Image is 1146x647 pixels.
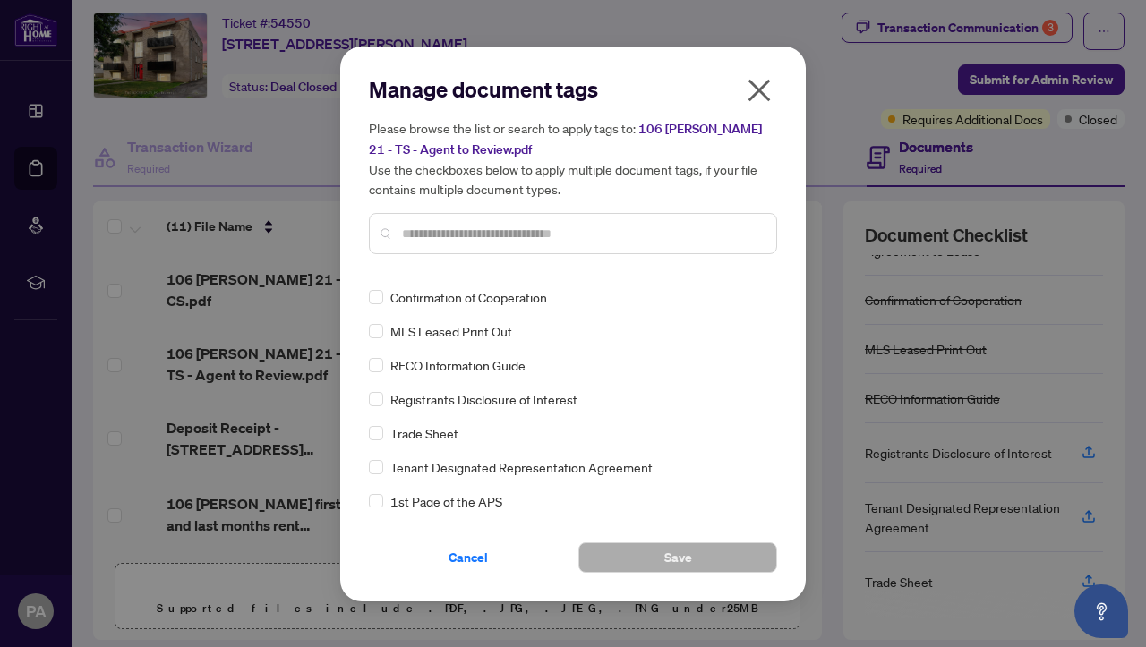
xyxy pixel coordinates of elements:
[369,75,777,104] h2: Manage document tags
[578,542,777,573] button: Save
[390,287,547,307] span: Confirmation of Cooperation
[390,321,512,341] span: MLS Leased Print Out
[390,389,577,409] span: Registrants Disclosure of Interest
[369,121,762,157] span: 106 [PERSON_NAME] 21 - TS - Agent to Review.pdf
[390,457,653,477] span: Tenant Designated Representation Agreement
[390,355,526,375] span: RECO Information Guide
[449,543,488,572] span: Cancel
[390,423,458,443] span: Trade Sheet
[745,76,774,105] span: close
[369,118,777,199] h5: Please browse the list or search to apply tags to: Use the checkboxes below to apply multiple doc...
[369,542,568,573] button: Cancel
[1074,584,1128,638] button: Open asap
[390,491,502,511] span: 1st Page of the APS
